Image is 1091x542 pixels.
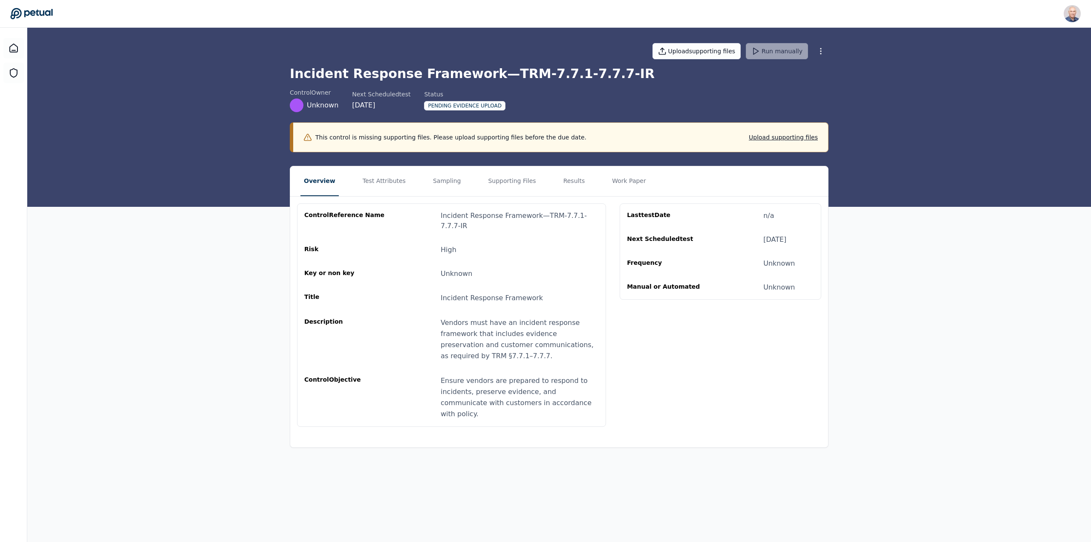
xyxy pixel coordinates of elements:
[304,245,386,255] div: Risk
[424,90,505,99] div: Status
[441,211,599,231] div: Incident Response Framework — TRM-7.7.1-7.7.7-IR
[3,63,24,83] a: SOC
[352,100,410,110] div: [DATE]
[485,166,539,196] button: Supporting Files
[441,375,599,420] div: Ensure vendors are prepared to respond to incidents, preserve evidence, and communicate with cust...
[627,211,709,221] div: Last test Date
[441,269,472,279] div: Unknown
[763,282,795,293] div: Unknown
[749,133,818,142] button: Upload supporting files
[359,166,409,196] button: Test Attributes
[652,43,741,59] button: Uploadsupporting files
[10,8,53,20] a: Go to Dashboard
[3,38,24,58] a: Dashboard
[304,269,386,279] div: Key or non key
[441,294,543,302] span: Incident Response Framework
[627,258,709,269] div: Frequency
[763,235,786,245] div: [DATE]
[430,166,465,196] button: Sampling
[763,211,774,221] div: n/a
[627,282,709,293] div: Manual or Automated
[441,317,599,362] div: Vendors must have an incident response framework that includes evidence preservation and customer...
[307,100,338,110] span: Unknown
[304,293,386,304] div: Title
[609,166,649,196] button: Work Paper
[560,166,589,196] button: Results
[290,88,338,97] div: control Owner
[352,90,410,99] div: Next Scheduled test
[763,258,795,269] div: Unknown
[290,166,828,196] nav: Tabs
[290,66,828,81] h1: Incident Response Framework — TRM-7.7.1-7.7.7-IR
[441,245,456,255] div: High
[424,101,505,110] div: Pending Evidence Upload
[304,317,386,362] div: Description
[315,133,586,142] p: This control is missing supporting files. Please upload supporting files before the due date.
[627,235,709,245] div: Next Scheduled test
[300,166,339,196] button: Overview
[1064,5,1081,22] img: Harel K
[304,211,386,231] div: control Reference Name
[746,43,808,59] button: Run manually
[304,375,386,420] div: control Objective
[813,43,828,59] button: More Options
